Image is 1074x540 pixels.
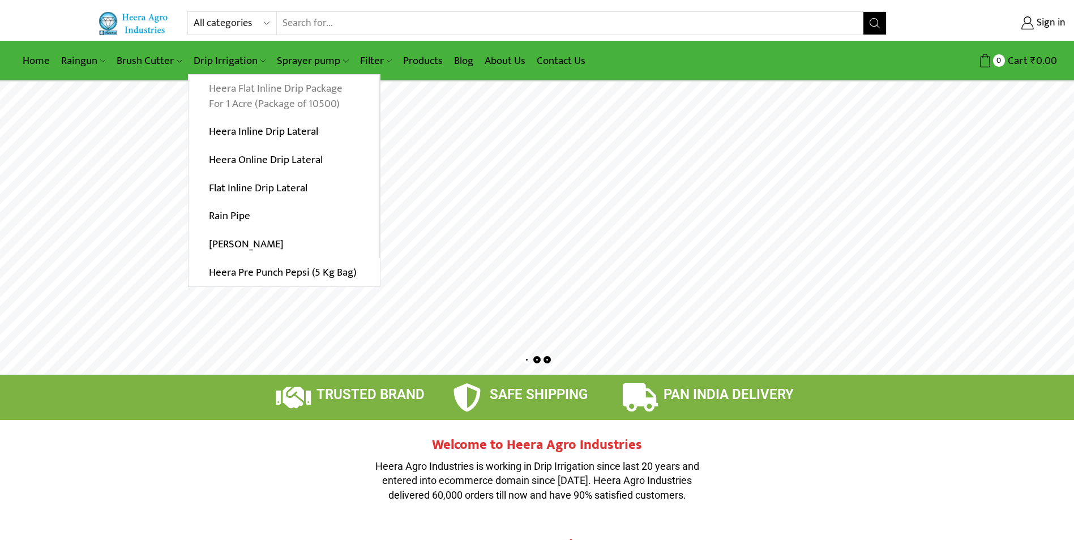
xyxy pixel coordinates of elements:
a: Flat Inline Drip Lateral [189,174,379,202]
a: Filter [354,48,397,74]
span: TRUSTED BRAND [316,387,425,402]
a: About Us [479,48,531,74]
a: Rain Pipe [189,202,379,230]
a: Brush Cutter [111,48,187,74]
p: Heera Agro Industries is working in Drip Irrigation since last 20 years and entered into ecommerc... [367,459,707,503]
a: Sign in [904,13,1066,33]
span: Sign in [1034,16,1066,31]
span: PAN INDIA DELIVERY [664,387,794,402]
span: 0 [993,54,1005,66]
span: Cart [1005,53,1028,68]
a: Raingun [55,48,111,74]
a: 0 Cart ₹0.00 [898,50,1057,71]
button: Search button [863,12,886,35]
h2: Welcome to Heera Agro Industries [367,437,707,453]
a: Heera Inline Drip Lateral [189,118,379,146]
a: Heera Flat Inline Drip Package For 1 Acre (Package of 10500) [189,75,379,118]
a: Heera Pre Punch Pepsi (5 Kg Bag) [189,258,380,286]
a: Blog [448,48,479,74]
a: Drip Irrigation [188,48,271,74]
a: Products [397,48,448,74]
span: SAFE SHIPPING [490,387,588,402]
a: Sprayer pump [271,48,354,74]
bdi: 0.00 [1030,52,1057,70]
a: [PERSON_NAME] [189,230,379,259]
a: Home [17,48,55,74]
span: ₹ [1030,52,1036,70]
a: Contact Us [531,48,591,74]
input: Search for... [277,12,863,35]
a: Heera Online Drip Lateral [189,146,379,174]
